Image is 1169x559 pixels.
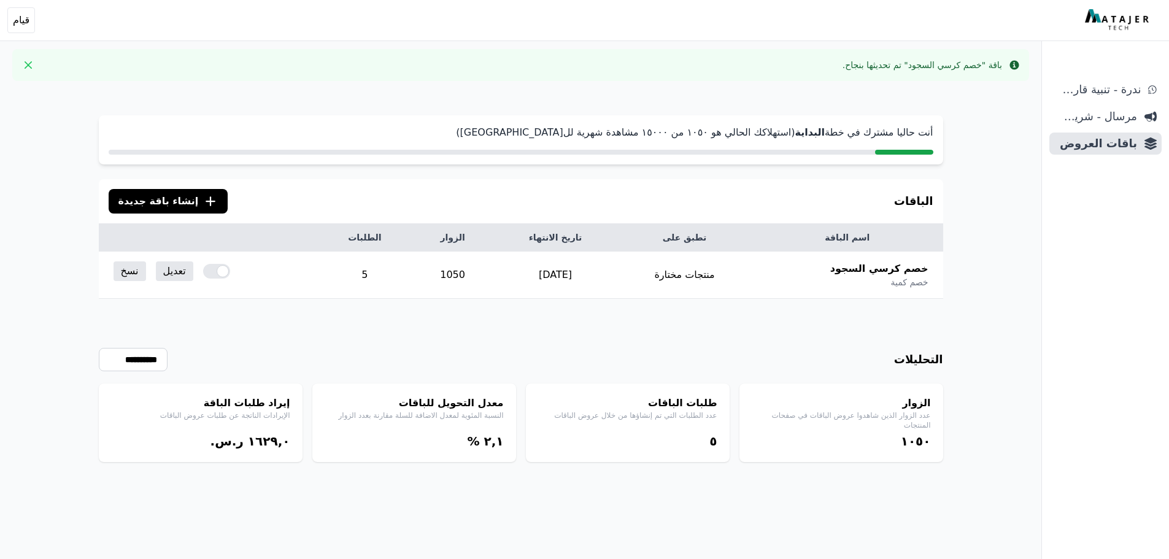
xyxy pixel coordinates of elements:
[111,396,290,411] h4: إيراد طلبات الباقة
[13,13,29,28] span: قيام
[617,252,752,299] td: منتجات مختارة
[752,396,931,411] h4: الزوار
[752,224,943,252] th: اسم الباقة
[1054,108,1137,125] span: مرسال - شريط دعاية
[894,351,943,368] h3: التحليلات
[18,55,38,75] button: Close
[538,433,717,450] div: ٥
[538,396,717,411] h4: طلبات الباقات
[118,194,199,209] span: إنشاء باقة جديدة
[830,261,928,276] span: خصم كرسي السجود
[484,434,503,449] bdi: ٢,١
[1054,135,1137,152] span: باقات العروض
[412,252,493,299] td: 1050
[843,59,1002,71] div: باقة "خصم كرسي السجود" تم تحديثها بنجاح.
[752,411,931,430] p: عدد الزوار الذين شاهدوا عروض الباقات في صفحات المنتجات
[109,189,228,214] button: إنشاء باقة جديدة
[538,411,717,420] p: عدد الطلبات التي تم إنشاؤها من خلال عروض الباقات
[890,276,928,288] span: خصم كمية
[1054,81,1141,98] span: ندرة - تنبية قارب علي النفاذ
[318,252,412,299] td: 5
[493,252,617,299] td: [DATE]
[114,261,146,281] a: نسخ
[1093,482,1169,541] iframe: chat widget
[248,434,290,449] bdi: ١٦٢٩,۰
[156,261,193,281] a: تعديل
[493,224,617,252] th: تاريخ الانتهاء
[412,224,493,252] th: الزوار
[111,411,290,420] p: الإيرادات الناتجة عن طلبات عروض الباقات
[325,411,504,420] p: النسبة المئوية لمعدل الاضافة للسلة مقارنة بعدد الزوار
[894,193,933,210] h3: الباقات
[795,126,824,138] strong: البداية
[109,125,933,140] p: أنت حاليا مشترك في خطة (استهلاكك الحالي هو ١۰٥۰ من ١٥۰۰۰ مشاهدة شهرية لل[GEOGRAPHIC_DATA])
[210,434,244,449] span: ر.س.
[7,7,35,33] button: قيام
[325,396,504,411] h4: معدل التحويل للباقات
[752,433,931,450] div: ١۰٥۰
[1085,9,1152,31] img: MatajerTech Logo
[318,224,412,252] th: الطلبات
[467,434,479,449] span: %
[617,224,752,252] th: تطبق على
